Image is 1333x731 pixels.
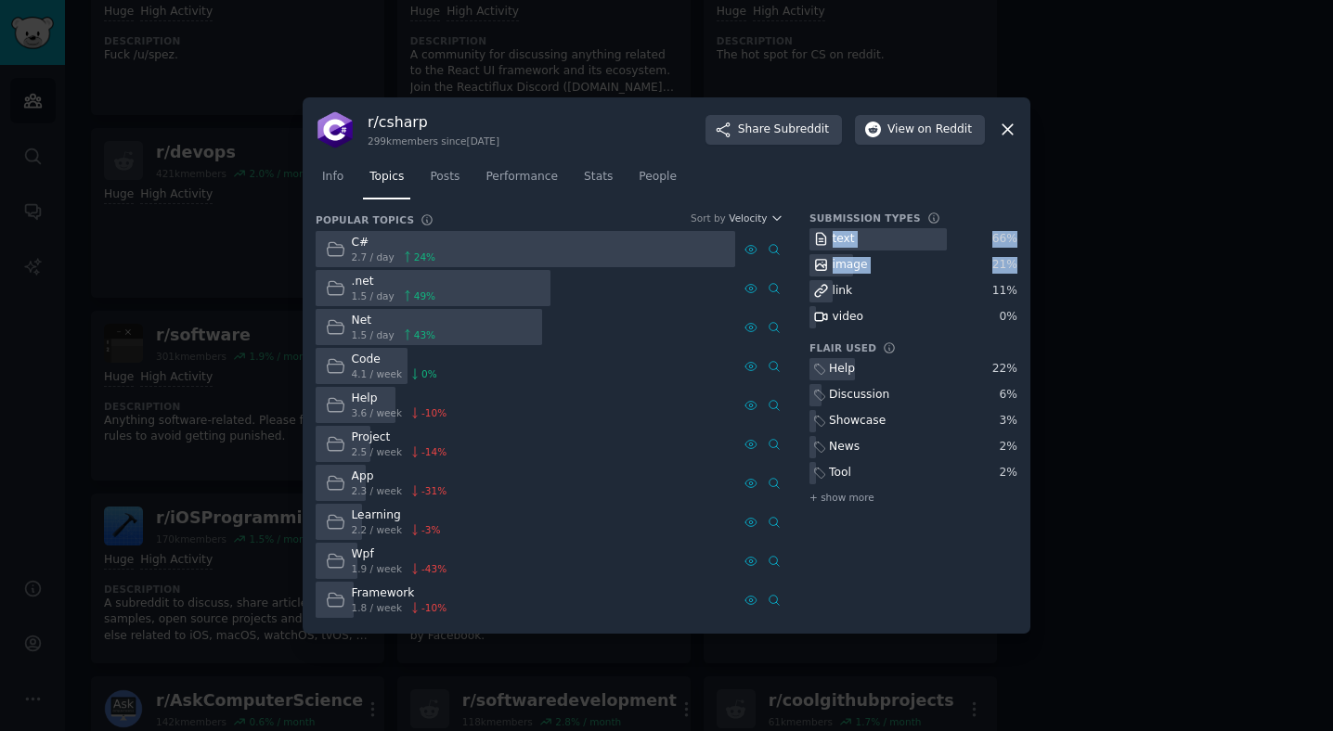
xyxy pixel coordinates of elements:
span: 2.5 / week [352,445,403,458]
div: Help [829,361,855,378]
button: ShareSubreddit [705,115,842,145]
div: 2 % [1000,439,1017,455]
div: News [829,439,860,455]
button: Velocity [729,212,783,224]
span: -10 % [421,406,446,419]
h3: r/ csharp [368,112,499,132]
span: 1.5 / day [352,289,395,302]
span: 4.1 / week [352,367,403,380]
span: + show more [809,491,874,504]
div: 3 % [1000,413,1017,430]
div: Wpf [352,546,447,563]
span: -10 % [421,601,446,614]
img: csharp [316,110,355,149]
span: Velocity [729,212,767,224]
span: 43 % [414,328,435,341]
span: 2.3 / week [352,484,403,497]
span: 49 % [414,289,435,302]
button: Viewon Reddit [855,115,985,145]
div: 11 % [992,283,1017,300]
div: Framework [352,585,447,602]
span: Topics [369,169,404,186]
div: Code [352,352,437,368]
span: Subreddit [774,122,829,138]
a: Stats [577,162,619,200]
span: 2.7 / day [352,250,395,263]
span: Share [738,122,829,138]
div: Showcase [829,413,886,430]
span: People [639,169,677,186]
a: Topics [363,162,410,200]
span: Stats [584,169,613,186]
span: -14 % [421,445,446,458]
div: Sort by [691,212,726,224]
div: text [833,231,855,248]
div: video [833,309,863,326]
span: 1.9 / week [352,562,403,575]
a: Posts [423,162,466,200]
div: 2 % [1000,465,1017,481]
span: 24 % [414,250,435,263]
div: App [352,468,447,485]
span: Info [322,169,343,186]
div: link [833,283,853,300]
h3: Submission Types [809,212,921,224]
div: C# [352,235,436,251]
span: on Reddit [918,122,972,138]
span: 1.8 / week [352,601,403,614]
span: 3.6 / week [352,406,403,419]
a: Info [316,162,350,200]
div: Project [352,430,447,446]
h3: Popular Topics [316,213,414,226]
a: Performance [479,162,564,200]
div: Help [352,391,447,407]
div: 22 % [992,361,1017,378]
div: 66 % [992,231,1017,248]
div: 299k members since [DATE] [368,135,499,147]
span: -43 % [421,562,446,575]
div: Tool [829,465,851,481]
span: -31 % [421,484,446,497]
h3: Flair Used [809,341,876,354]
div: .net [352,274,436,290]
div: Discussion [829,387,889,404]
span: -3 % [421,523,440,536]
div: Net [352,313,436,329]
div: 0 % [1000,309,1017,326]
span: Performance [485,169,558,186]
div: Learning [352,507,441,524]
span: Posts [430,169,459,186]
a: People [632,162,683,200]
div: 21 % [992,257,1017,274]
span: View [887,122,972,138]
div: 6 % [1000,387,1017,404]
div: image [833,257,868,274]
span: 2.2 / week [352,523,403,536]
span: 1.5 / day [352,328,395,341]
span: 0 % [421,367,437,380]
